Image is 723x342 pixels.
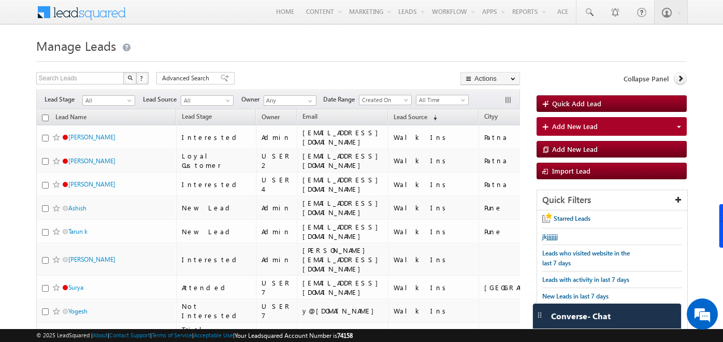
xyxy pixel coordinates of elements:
div: Admin [262,227,292,236]
input: Check all records [42,115,49,121]
div: Walk Ins [394,283,474,292]
button: Actions [460,72,520,85]
a: All Time [416,95,469,105]
div: Walk Ins [394,133,474,142]
img: carter-drag [536,311,544,319]
span: (sorted descending) [429,113,437,122]
a: Lead Name [50,111,92,125]
div: Pune [484,203,560,212]
div: USER 2 [262,151,292,170]
a: [PERSON_NAME] [68,157,115,165]
div: Walk Ins [394,180,474,189]
a: Show All Items [302,96,315,106]
div: USER 7 [262,278,292,297]
input: Type to Search [264,95,316,106]
a: All [181,95,234,106]
a: Contact Support [109,332,150,338]
a: Surya [68,283,83,291]
a: [PERSON_NAME] [68,133,115,141]
span: Owner [262,113,280,121]
span: Starred Leads [554,215,590,222]
span: Email [302,112,317,120]
div: Not Interested [182,302,252,320]
span: Collapse Panel [624,74,669,83]
div: [GEOGRAPHIC_DATA] [484,283,560,292]
span: © 2025 LeadSquared | | | | | [36,331,353,340]
div: Patna [484,133,560,142]
div: Patna [484,180,560,189]
span: Add New Lead [552,122,598,131]
a: Terms of Service [152,332,192,338]
span: Your Leadsquared Account Number is [235,332,353,339]
span: Lead Stage [45,95,82,104]
div: Walk Ins [394,227,474,236]
div: Attended [182,283,252,292]
a: Email [297,111,323,124]
div: [EMAIL_ADDRESS][DOMAIN_NAME] [302,222,383,241]
button: ? [136,72,149,84]
div: Interested [182,255,252,264]
span: Leads with activity in last 7 days [542,276,629,283]
div: Walk Ins [394,156,474,165]
span: New Leads in last 7 days [542,292,609,300]
span: ? [140,74,144,82]
span: 74158 [337,332,353,339]
a: Lead Stage [177,111,217,124]
span: Quick Add Lead [552,99,601,108]
a: Lead Source (sorted descending) [388,111,442,124]
div: Admin [262,255,292,264]
div: Interested [182,180,252,189]
span: All [181,96,230,105]
div: [EMAIL_ADDRESS][DOMAIN_NAME] [302,128,383,147]
a: Created On [359,95,412,105]
div: Admin [262,203,292,212]
a: Yogesh [68,307,88,315]
div: USER 7 [262,302,292,320]
span: Advanced Search [162,74,212,83]
span: Date Range [323,95,359,104]
span: Import Lead [552,166,590,175]
span: Converse - Chat [551,311,611,321]
span: Cityy [484,112,498,120]
span: Lead Stage [182,112,212,120]
a: [PERSON_NAME] [68,255,115,263]
div: Loyal Customer [182,151,252,170]
div: y@[DOMAIN_NAME] [302,306,383,316]
span: Created On [359,95,409,105]
div: Walk Ins [394,306,474,316]
div: [EMAIL_ADDRESS][DOMAIN_NAME] [302,151,383,170]
a: All [82,95,135,106]
div: Pune [484,227,560,236]
a: Cityy [479,111,503,124]
div: New Lead [182,227,252,236]
img: Search [127,75,133,80]
span: Add New Lead [552,145,598,153]
a: Acceptable Use [194,332,233,338]
a: Ashish [68,204,86,212]
div: USER 4 [262,175,292,194]
div: [EMAIL_ADDRESS][DOMAIN_NAME] [302,198,383,217]
a: Tarun k [68,227,88,235]
span: Lead Source [394,113,427,121]
div: Admin [262,133,292,142]
span: jkjjjjjjj [542,233,558,240]
div: [EMAIL_ADDRESS][DOMAIN_NAME] [302,278,383,297]
a: [PERSON_NAME] [68,180,115,188]
span: Leads who visited website in the last 7 days [542,249,630,267]
div: [PERSON_NAME][EMAIL_ADDRESS][DOMAIN_NAME] [302,246,383,274]
a: About [93,332,108,338]
span: Manage Leads [36,37,116,54]
div: Walk Ins [394,203,474,212]
div: Walk Ins [394,255,474,264]
div: Interested [182,133,252,142]
span: All Time [416,95,466,105]
span: All [83,96,132,105]
div: Quick Filters [537,190,687,210]
div: Patna [484,156,560,165]
span: Owner [241,95,264,104]
span: Lead Source [143,95,181,104]
div: [EMAIL_ADDRESS][DOMAIN_NAME] [302,175,383,194]
div: New Lead [182,203,252,212]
